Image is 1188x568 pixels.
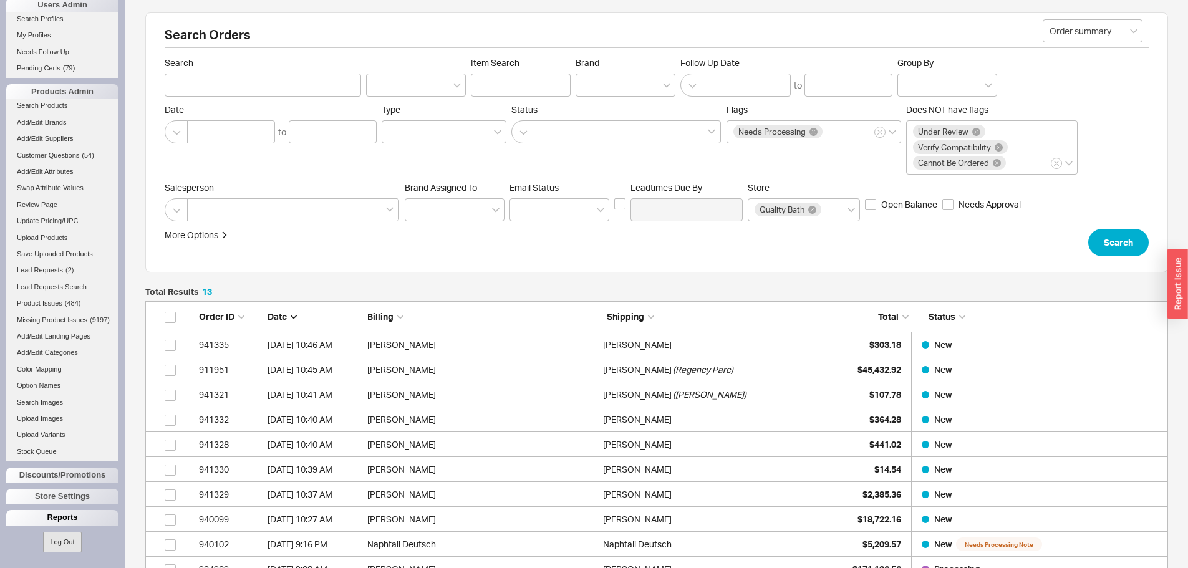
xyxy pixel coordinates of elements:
[165,229,218,241] div: More Options
[268,507,361,532] div: 9/22/25 10:27 AM
[869,414,901,425] span: $364.28
[6,314,118,327] a: Missing Product Issues(9197)
[199,482,261,507] div: 941329
[869,389,901,400] span: $107.78
[389,125,397,139] input: Type
[6,99,118,112] a: Search Products
[6,29,118,42] a: My Profiles
[603,382,672,407] div: [PERSON_NAME]
[6,165,118,178] a: Add/Edit Attributes
[1130,29,1137,34] svg: open menu
[760,205,804,214] span: Quality Bath
[906,104,988,115] span: Does NOT have flags
[727,104,748,115] span: Flags
[509,182,559,193] span: Em ​ ail Status
[367,357,597,382] div: [PERSON_NAME]
[145,382,1168,407] a: 941321[DATE] 10:41 AM[PERSON_NAME][PERSON_NAME]([PERSON_NAME])$107.78New
[874,464,901,474] span: $14.54
[145,287,212,296] h5: Total Results
[824,125,833,139] input: Flags
[956,537,1042,551] span: Needs Processing Note
[6,248,118,261] a: Save Uploaded Products
[6,489,118,504] div: Store Settings
[934,539,952,549] span: New
[65,299,81,307] span: ( 484 )
[607,311,644,322] span: Shipping
[603,332,672,357] div: [PERSON_NAME]
[881,198,937,211] span: Open Balance
[17,266,63,274] span: Lead Requests
[453,83,461,88] svg: open menu
[6,510,118,525] div: Reports
[145,357,1168,382] a: 911951[DATE] 10:45 AM[PERSON_NAME][PERSON_NAME](Regency Parc)$45,432.92New
[165,57,361,69] span: Search
[367,507,597,532] div: [PERSON_NAME]
[471,74,571,97] input: Item Search
[17,316,87,324] span: Missing Product Issues
[63,64,75,72] span: ( 79 )
[673,357,733,382] span: ( Regency Parc )
[934,489,952,499] span: New
[6,445,118,458] a: Stock Queue
[6,181,118,195] a: Swap Attribute Values
[165,29,1149,48] h2: Search Orders
[6,116,118,129] a: Add/Edit Brands
[199,432,261,457] div: 941328
[865,199,876,210] input: Open Balance
[673,382,746,407] span: ( [PERSON_NAME] )
[17,152,79,159] span: Customer Questions
[17,299,62,307] span: Product Issues
[199,407,261,432] div: 941332
[17,48,69,55] span: Needs Follow Up
[862,539,901,549] span: $5,209.57
[603,407,672,432] div: [PERSON_NAME]
[65,266,74,274] span: ( 2 )
[934,464,952,474] span: New
[268,407,361,432] div: 9/22/25 10:40 AM
[165,229,228,241] button: More Options
[6,330,118,343] a: Add/Edit Landing Pages
[869,439,901,450] span: $441.02
[6,132,118,145] a: Add/Edit Suppliers
[934,339,952,350] span: New
[918,127,968,136] span: Under Review
[268,332,361,357] div: 9/22/25 10:46 AM
[603,507,672,532] div: [PERSON_NAME]
[165,182,400,193] span: Salesperson
[165,104,377,115] span: Date
[597,208,604,213] svg: open menu
[6,62,118,75] a: Pending Certs(79)
[874,127,886,138] button: Flags
[278,126,286,138] div: to
[6,412,118,425] a: Upload Images
[6,264,118,277] a: Lead Requests(2)
[367,432,597,457] div: [PERSON_NAME]
[367,407,597,432] div: [PERSON_NAME]
[268,482,361,507] div: 9/22/25 10:37 AM
[511,104,722,115] span: Status
[6,231,118,244] a: Upload Products
[43,532,81,552] button: Log Out
[6,198,118,211] a: Review Page
[382,104,400,115] span: Type
[6,84,118,99] div: Products Admin
[942,199,954,210] input: Needs Approval
[6,428,118,441] a: Upload Variants
[268,432,361,457] div: 9/22/25 10:40 AM
[934,389,952,400] span: New
[145,332,1168,357] a: 941335[DATE] 10:46 AM[PERSON_NAME][PERSON_NAME]$303.18New
[607,310,840,323] div: Shipping
[857,514,901,524] span: $18,722.16
[748,182,770,193] span: Store
[680,57,892,69] span: Follow Up Date
[145,432,1168,457] a: 941328[DATE] 10:40 AM[PERSON_NAME][PERSON_NAME]$441.02New
[897,57,934,68] span: Group By
[165,74,361,97] input: Search
[367,482,597,507] div: [PERSON_NAME]
[268,532,361,557] div: 9/21/25 9:16 PM
[6,346,118,359] a: Add/Edit Categories
[1104,235,1133,250] span: Search
[367,457,597,482] div: [PERSON_NAME]
[268,457,361,482] div: 9/22/25 10:39 AM
[199,357,261,382] div: 911951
